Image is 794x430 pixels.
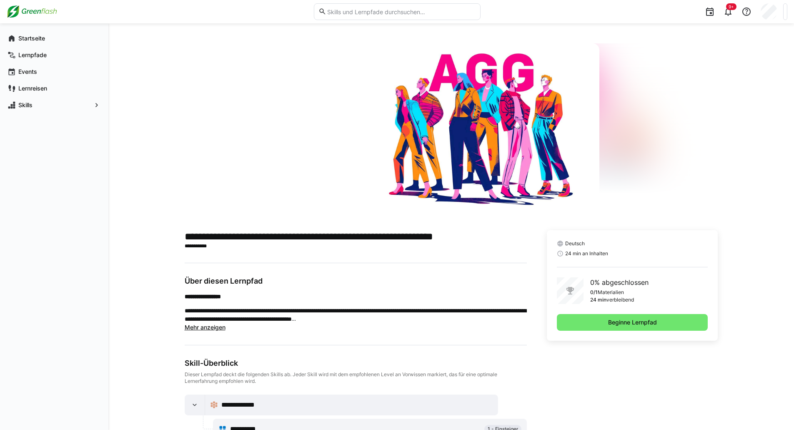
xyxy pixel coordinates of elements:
[565,240,585,247] span: Deutsch
[607,318,658,327] span: Beginne Lernpfad
[598,289,624,296] p: Materialien
[565,250,608,257] span: 24 min an Inhalten
[606,297,634,303] p: verbleibend
[590,297,606,303] p: 24 min
[590,289,598,296] p: 0/1
[185,359,527,368] div: Skill-Überblick
[557,314,708,331] button: Beginne Lernpfad
[729,4,734,9] span: 9+
[590,277,649,287] p: 0% abgeschlossen
[185,371,527,385] div: Dieser Lernpfad deckt die folgenden Skills ab. Jeder Skill wird mit dem empfohlenen Level an Vorw...
[185,324,225,331] span: Mehr anzeigen
[185,277,527,286] h3: Über diesen Lernpfad
[326,8,476,15] input: Skills und Lernpfade durchsuchen…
